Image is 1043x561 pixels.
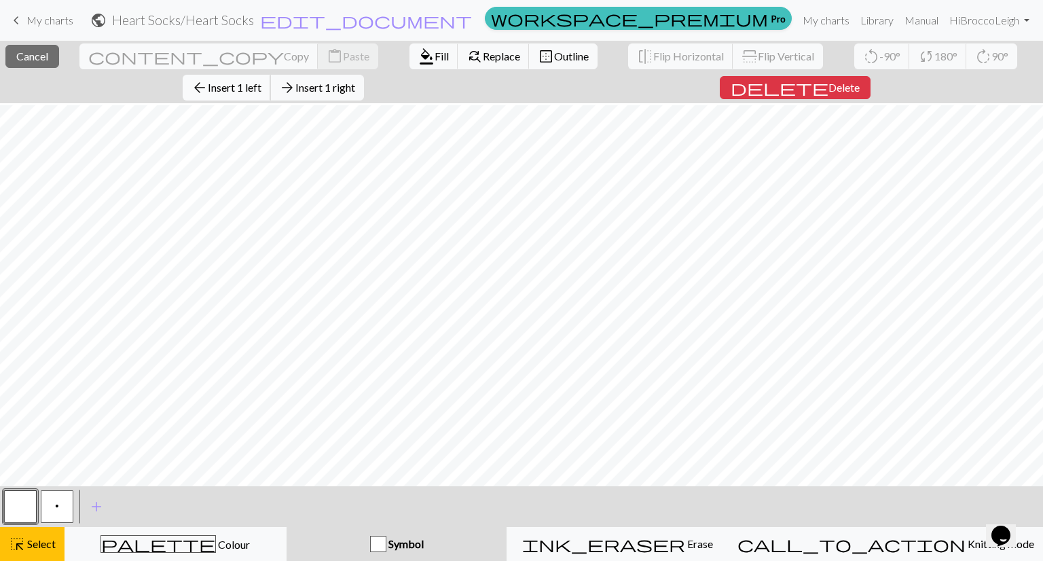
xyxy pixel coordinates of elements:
span: ink_eraser [522,535,685,554]
span: Insert 1 left [208,81,261,94]
button: Copy [79,43,318,69]
button: -90° [854,43,910,69]
span: Flip Vertical [758,50,814,62]
button: Flip Vertical [733,43,823,69]
button: Symbol [287,527,507,561]
span: border_outer [538,47,554,66]
span: highlight_alt [9,535,25,554]
span: keyboard_arrow_left [8,11,24,30]
iframe: chat widget [986,507,1029,547]
button: Replace [458,43,530,69]
button: 180° [909,43,967,69]
span: content_copy [88,47,284,66]
a: My charts [797,7,855,34]
span: My charts [26,14,73,26]
span: flip [740,48,759,65]
a: Pro [485,7,792,30]
button: Delete [720,76,871,99]
a: My charts [8,9,73,32]
span: Purl [55,501,59,511]
button: Outline [529,43,598,69]
button: Flip Horizontal [628,43,733,69]
a: HiBroccoLeigh [944,7,1035,34]
span: call_to_action [737,535,966,554]
span: Replace [483,50,520,62]
span: add [88,497,105,516]
span: Colour [216,538,250,551]
span: Flip Horizontal [653,50,724,62]
span: format_color_fill [418,47,435,66]
h2: Heart Socks / Heart Socks [112,12,254,28]
span: palette [101,535,215,554]
span: Symbol [386,537,424,550]
button: 90° [966,43,1017,69]
span: Erase [685,537,713,550]
span: Knitting mode [966,537,1034,550]
button: Erase [507,527,729,561]
span: Copy [284,50,309,62]
span: flip [637,47,653,66]
span: Fill [435,50,449,62]
span: rotate_left [863,47,879,66]
span: sync [918,47,934,66]
button: Cancel [5,45,59,68]
span: delete [731,78,828,97]
span: edit_document [260,11,472,30]
span: -90° [879,50,900,62]
span: 180° [934,50,957,62]
button: Fill [409,43,458,69]
span: Select [25,537,56,550]
span: public [90,11,107,30]
button: Insert 1 right [270,75,364,101]
span: workspace_premium [491,9,768,28]
span: arrow_forward [279,78,295,97]
button: p [41,490,73,523]
a: Library [855,7,899,34]
span: arrow_back [191,78,208,97]
span: 90° [991,50,1008,62]
button: Colour [65,527,287,561]
button: Insert 1 left [183,75,271,101]
span: find_replace [466,47,483,66]
span: rotate_right [975,47,991,66]
span: Delete [828,81,860,94]
a: Manual [899,7,944,34]
span: Outline [554,50,589,62]
span: Cancel [16,50,48,62]
button: Knitting mode [729,527,1043,561]
span: Insert 1 right [295,81,355,94]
